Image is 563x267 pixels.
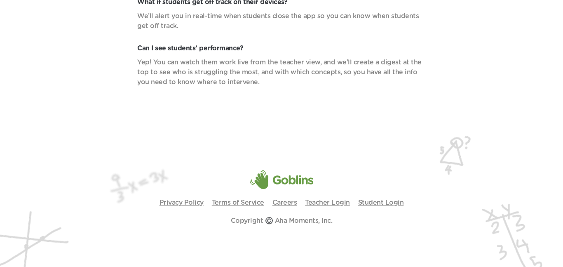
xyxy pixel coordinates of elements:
[231,216,333,226] p: Copyright ©️ Aha Moments, Inc.
[137,43,426,53] p: Can I see students’ performance?
[358,199,404,206] a: Student Login
[305,199,350,206] a: Teacher Login
[160,199,204,206] a: Privacy Policy
[212,199,264,206] a: Terms of Service
[137,57,426,87] p: Yep! You can watch them work live from the teacher view, and we’ll create a digest at the top to ...
[137,11,426,31] p: We’ll alert you in real-time when students close the app so you can know when students get off tr...
[272,199,297,206] a: Careers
